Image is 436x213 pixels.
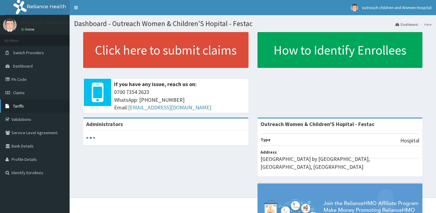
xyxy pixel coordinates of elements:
span: Tariffs [13,103,24,109]
svg: audio-loading [86,133,95,142]
img: User Image [3,18,17,32]
a: How to Identify Enrollees [257,32,423,68]
span: outreach children and Women Hospital [362,5,431,10]
p: [GEOGRAPHIC_DATA] by [GEOGRAPHIC_DATA], [GEOGRAPHIC_DATA], [GEOGRAPHIC_DATA] [261,155,420,171]
img: User Image [351,4,358,12]
a: Click here to submit claims [83,32,248,68]
span: Dashboard [13,63,33,69]
p: Hospital [400,137,419,145]
li: Here [418,22,431,27]
p: outreach children and Women Hospital [21,20,113,25]
a: Dashboard [395,22,418,27]
b: Administrators [86,121,123,128]
b: If you have any issue, reach us on: [114,81,197,88]
b: Address [261,149,277,155]
strong: Outreach Women & Children'S Hopital - Festac [261,121,375,128]
a: [EMAIL_ADDRESS][DOMAIN_NAME] [128,104,211,111]
span: 0700 7354 2623 WhatsApp: [PHONE_NUMBER] Email: [114,88,245,111]
span: Claims [13,90,25,95]
a: Online [21,27,36,32]
h1: Dashboard - Outreach Women & Children'S Hopital - Festac [74,20,431,28]
span: Switch Providers [13,50,44,55]
b: Type [261,137,270,142]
